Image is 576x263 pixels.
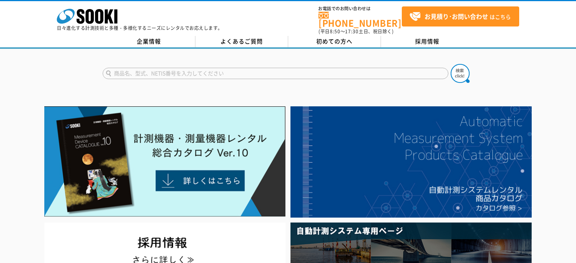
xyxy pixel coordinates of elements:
[345,28,359,35] span: 17:30
[381,36,474,47] a: 採用情報
[44,106,286,217] img: Catalog Ver10
[103,68,448,79] input: 商品名、型式、NETIS番号を入力してください
[195,36,288,47] a: よくあるご質問
[288,36,381,47] a: 初めての方へ
[425,12,488,21] strong: お見積り･お問い合わせ
[103,36,195,47] a: 企業情報
[451,64,470,83] img: btn_search.png
[318,6,402,11] span: お電話でのお問い合わせは
[318,28,393,35] span: (平日 ～ 土日、祝日除く)
[409,11,511,22] span: はこちら
[402,6,519,26] a: お見積り･お問い合わせはこちら
[57,26,223,30] p: 日々進化する計測技術と多種・多様化するニーズにレンタルでお応えします。
[290,106,532,218] img: 自動計測システムカタログ
[330,28,340,35] span: 8:50
[318,12,402,27] a: [PHONE_NUMBER]
[316,37,353,45] span: 初めての方へ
